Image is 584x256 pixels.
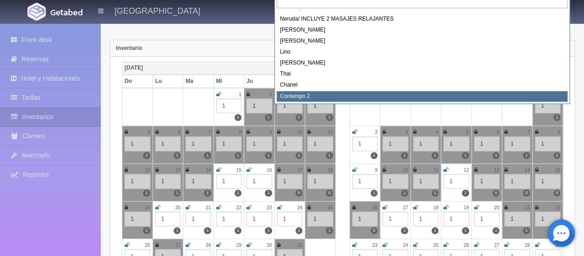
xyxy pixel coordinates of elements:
div: [PERSON_NAME] [277,58,568,69]
div: [PERSON_NAME] [277,36,568,47]
div: Lino [277,47,568,58]
div: Chanel [277,80,568,91]
div: Contempo 2 [277,91,568,102]
div: [PERSON_NAME] [277,25,568,36]
div: Thai [277,69,568,80]
div: Neruda/ INCLUYE 2 MASAJES RELAJANTES [277,14,568,25]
